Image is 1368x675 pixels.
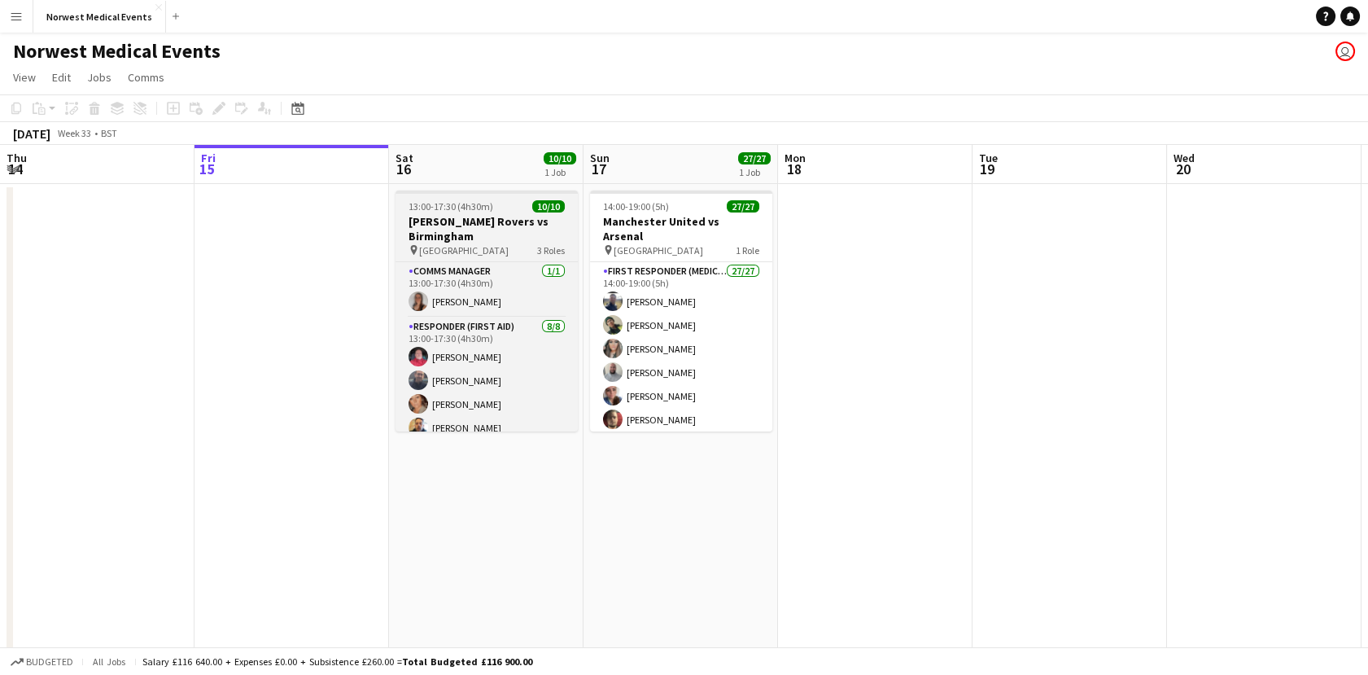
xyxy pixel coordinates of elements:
span: 18 [782,160,806,178]
span: 16 [393,160,413,178]
span: 20 [1171,160,1195,178]
a: Edit [46,67,77,88]
div: BST [101,127,117,139]
span: 10/10 [544,152,576,164]
div: 1 Job [739,166,770,178]
span: 14 [4,160,27,178]
span: Comms [128,70,164,85]
span: 27/27 [727,200,759,213]
app-job-card: 13:00-17:30 (4h30m)10/10[PERSON_NAME] Rovers vs Birmingham [GEOGRAPHIC_DATA]3 RolesComms Manager1... [396,191,578,432]
span: Tue [979,151,998,165]
span: 10/10 [532,200,565,213]
h3: [PERSON_NAME] Rovers vs Birmingham [396,214,578,243]
span: 13:00-17:30 (4h30m) [409,200,493,213]
span: Fri [201,151,216,165]
a: Comms [121,67,171,88]
button: Budgeted [8,653,76,671]
span: Thu [7,151,27,165]
span: Edit [52,70,71,85]
span: 15 [199,160,216,178]
span: 17 [588,160,610,178]
app-card-role: Responder (First Aid)8/813:00-17:30 (4h30m)[PERSON_NAME][PERSON_NAME][PERSON_NAME][PERSON_NAME] [396,318,578,538]
h3: Manchester United vs Arsenal [590,214,772,243]
app-job-card: 14:00-19:00 (5h)27/27Manchester United vs Arsenal [GEOGRAPHIC_DATA]1 RoleFirst Responder (Medical... [590,191,772,432]
button: Norwest Medical Events [33,1,166,33]
a: Jobs [81,67,118,88]
span: 3 Roles [537,244,565,256]
span: 1 Role [736,244,759,256]
div: [DATE] [13,125,50,142]
div: 1 Job [544,166,575,178]
span: 19 [977,160,998,178]
div: Salary £116 640.00 + Expenses £0.00 + Subsistence £260.00 = [142,655,532,668]
span: [GEOGRAPHIC_DATA] [419,244,509,256]
span: Week 33 [54,127,94,139]
span: Total Budgeted £116 900.00 [402,655,532,668]
span: Mon [785,151,806,165]
span: 14:00-19:00 (5h) [603,200,669,213]
span: All jobs [90,655,129,668]
span: Budgeted [26,656,73,668]
app-card-role: Comms Manager1/113:00-17:30 (4h30m)[PERSON_NAME] [396,262,578,318]
span: Sat [396,151,413,165]
span: Sun [590,151,610,165]
h1: Norwest Medical Events [13,39,221,64]
span: [GEOGRAPHIC_DATA] [614,244,703,256]
span: Wed [1174,151,1195,165]
a: View [7,67,42,88]
span: View [13,70,36,85]
app-user-avatar: Rory Murphy [1335,42,1355,61]
span: 27/27 [738,152,771,164]
span: Jobs [87,70,111,85]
